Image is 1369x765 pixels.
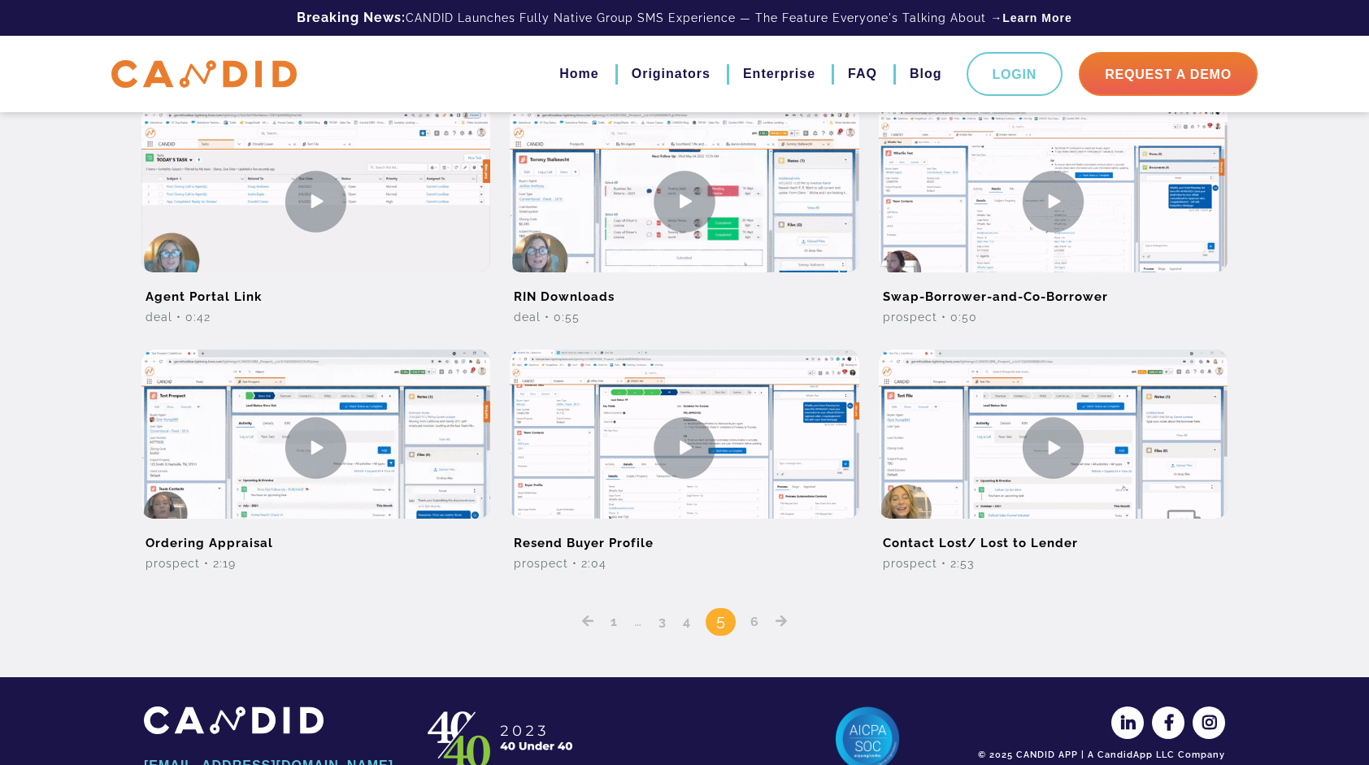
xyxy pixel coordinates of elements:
[879,272,1228,309] h2: Swap-Borrower-and-Co-Borrower
[879,555,1228,572] div: Prospect • 2:53
[745,614,765,629] a: 6
[706,608,736,636] span: 5
[510,309,858,325] div: Deal • 0:55
[967,52,1063,96] a: Login
[297,10,406,25] b: Breaking News:
[879,309,1228,325] div: Prospect • 0:50
[559,60,598,88] a: Home
[632,60,711,88] a: Originators
[628,611,648,630] span: …
[141,555,490,572] div: Prospect • 2:19
[141,519,490,555] h2: Ordering Appraisal
[141,309,490,325] div: Deal • 0:42
[510,272,858,309] h2: RIN Downloads
[1079,52,1258,96] a: Request A Demo
[510,103,858,299] img: RIN Downloads Video
[743,60,815,88] a: Enterprise
[141,350,490,545] img: Ordering Appraisal Video
[141,272,490,309] h2: Agent Portal Link
[144,706,324,733] img: CANDID APP
[605,614,624,629] a: 1
[653,614,672,629] a: 3
[848,60,877,88] a: FAQ
[510,519,858,555] h2: Resend Buyer Profile
[677,614,697,629] a: 4
[1002,10,1071,26] a: Learn More
[879,519,1228,555] h2: Contact Lost/ Lost to Lender
[879,103,1228,299] img: Swap-Borrower-and-Co-Borrower Video
[510,350,858,545] img: Resend Buyer Profile Video
[973,749,1225,762] div: © 2025 CANDID APP | A CandidApp LLC Company
[111,60,297,89] img: CANDID APP
[141,103,490,299] img: Agent Portal Link Video
[910,60,942,88] a: Blog
[879,350,1228,545] img: Contact Lost/ Lost to Lender Video
[510,555,858,572] div: Prospect • 2:04
[132,584,1237,637] nav: Posts pagination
